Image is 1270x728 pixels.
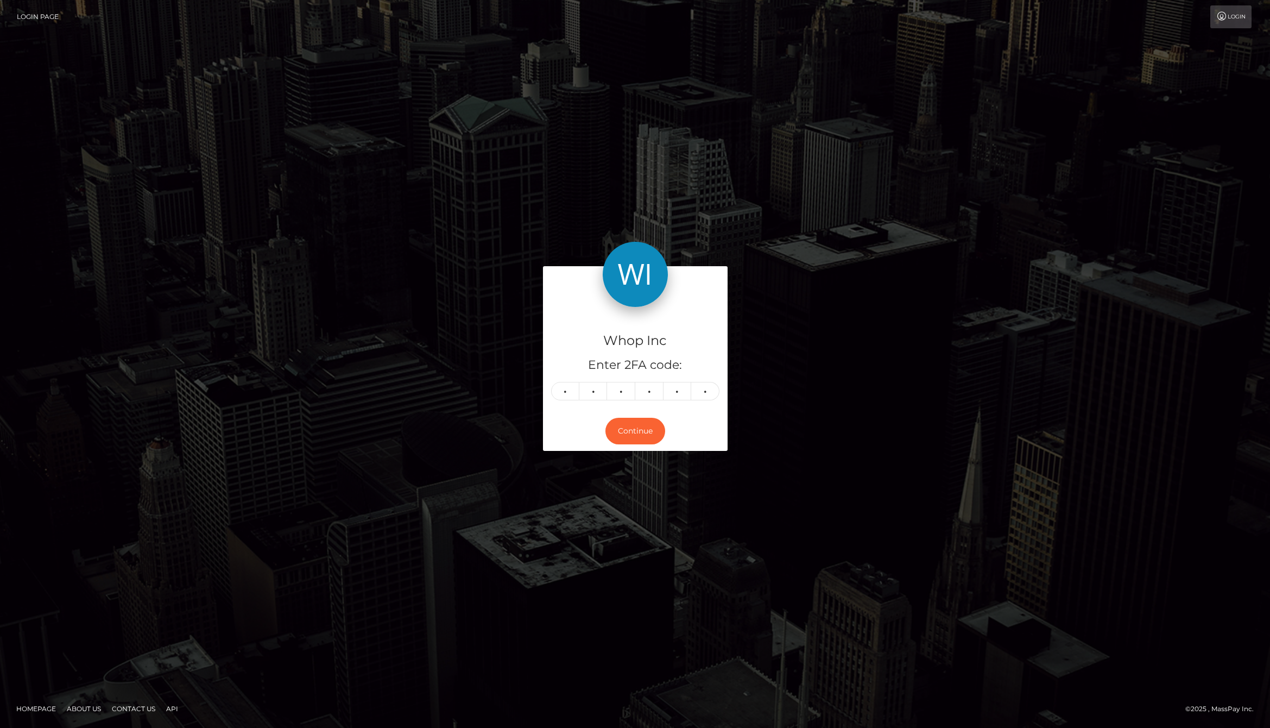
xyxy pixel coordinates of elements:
a: Login [1210,5,1252,28]
a: API [162,700,182,717]
a: About Us [62,700,105,717]
a: Contact Us [108,700,160,717]
button: Continue [605,418,665,444]
a: Homepage [12,700,60,717]
img: Whop Inc [603,242,668,307]
a: Login Page [17,5,59,28]
h5: Enter 2FA code: [551,357,719,374]
h4: Whop Inc [551,331,719,350]
div: © 2025 , MassPay Inc. [1185,703,1262,715]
